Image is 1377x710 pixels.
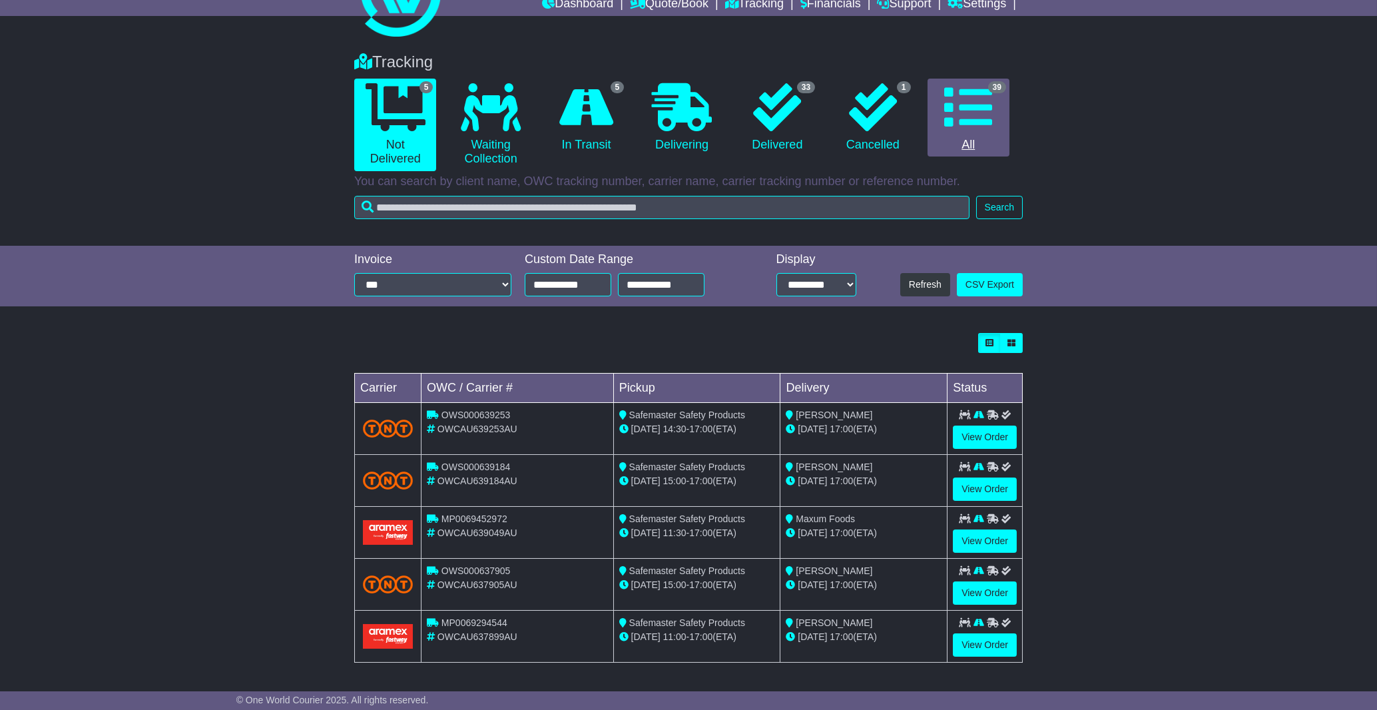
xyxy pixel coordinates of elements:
[545,79,627,157] a: 5 In Transit
[619,526,775,540] div: - (ETA)
[441,514,507,524] span: MP0069452972
[629,617,745,628] span: Safemaster Safety Products
[363,520,413,545] img: Aramex.png
[689,424,712,434] span: 17:00
[689,631,712,642] span: 17:00
[776,252,856,267] div: Display
[780,374,948,403] td: Delivery
[798,424,827,434] span: [DATE]
[663,424,687,434] span: 14:30
[441,617,507,628] span: MP0069294544
[830,631,853,642] span: 17:00
[976,196,1023,219] button: Search
[629,462,745,472] span: Safemaster Safety Products
[953,426,1017,449] a: View Order
[631,528,661,538] span: [DATE]
[419,81,433,93] span: 5
[449,79,531,171] a: Waiting Collection
[629,410,745,420] span: Safemaster Safety Products
[786,474,942,488] div: (ETA)
[441,462,511,472] span: OWS000639184
[354,175,1023,189] p: You can search by client name, OWC tracking number, carrier name, carrier tracking number or refe...
[525,252,738,267] div: Custom Date Range
[988,81,1006,93] span: 39
[798,528,827,538] span: [DATE]
[786,526,942,540] div: (ETA)
[796,617,872,628] span: [PERSON_NAME]
[663,631,687,642] span: 11:00
[957,273,1023,296] a: CSV Export
[900,273,950,296] button: Refresh
[830,528,853,538] span: 17:00
[631,424,661,434] span: [DATE]
[421,374,614,403] td: OWC / Carrier #
[619,474,775,488] div: - (ETA)
[796,410,872,420] span: [PERSON_NAME]
[437,476,517,486] span: OWCAU639184AU
[619,578,775,592] div: - (ETA)
[613,374,780,403] td: Pickup
[830,476,853,486] span: 17:00
[798,631,827,642] span: [DATE]
[897,81,911,93] span: 1
[348,53,1029,72] div: Tracking
[611,81,625,93] span: 5
[786,578,942,592] div: (ETA)
[437,424,517,434] span: OWCAU639253AU
[631,476,661,486] span: [DATE]
[689,579,712,590] span: 17:00
[363,624,413,649] img: Aramex.png
[441,410,511,420] span: OWS000639253
[830,424,853,434] span: 17:00
[437,528,517,538] span: OWCAU639049AU
[796,514,855,524] span: Maxum Foods
[953,530,1017,553] a: View Order
[441,565,511,576] span: OWS000637905
[786,422,942,436] div: (ETA)
[798,476,827,486] span: [DATE]
[953,633,1017,657] a: View Order
[629,565,745,576] span: Safemaster Safety Products
[663,476,687,486] span: 15:00
[363,420,413,438] img: TNT_Domestic.png
[830,579,853,590] span: 17:00
[832,79,914,157] a: 1 Cancelled
[663,528,687,538] span: 11:30
[619,630,775,644] div: - (ETA)
[948,374,1023,403] td: Status
[736,79,818,157] a: 33 Delivered
[953,478,1017,501] a: View Order
[631,579,661,590] span: [DATE]
[354,79,436,171] a: 5 Not Delivered
[363,575,413,593] img: TNT_Domestic.png
[928,79,1009,157] a: 39 All
[236,695,429,705] span: © One World Courier 2025. All rights reserved.
[796,462,872,472] span: [PERSON_NAME]
[663,579,687,590] span: 15:00
[798,579,827,590] span: [DATE]
[689,476,712,486] span: 17:00
[797,81,815,93] span: 33
[437,631,517,642] span: OWCAU637899AU
[629,514,745,524] span: Safemaster Safety Products
[641,79,722,157] a: Delivering
[953,581,1017,605] a: View Order
[363,472,413,490] img: TNT_Domestic.png
[354,252,511,267] div: Invoice
[796,565,872,576] span: [PERSON_NAME]
[355,374,421,403] td: Carrier
[689,528,712,538] span: 17:00
[619,422,775,436] div: - (ETA)
[437,579,517,590] span: OWCAU637905AU
[786,630,942,644] div: (ETA)
[631,631,661,642] span: [DATE]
